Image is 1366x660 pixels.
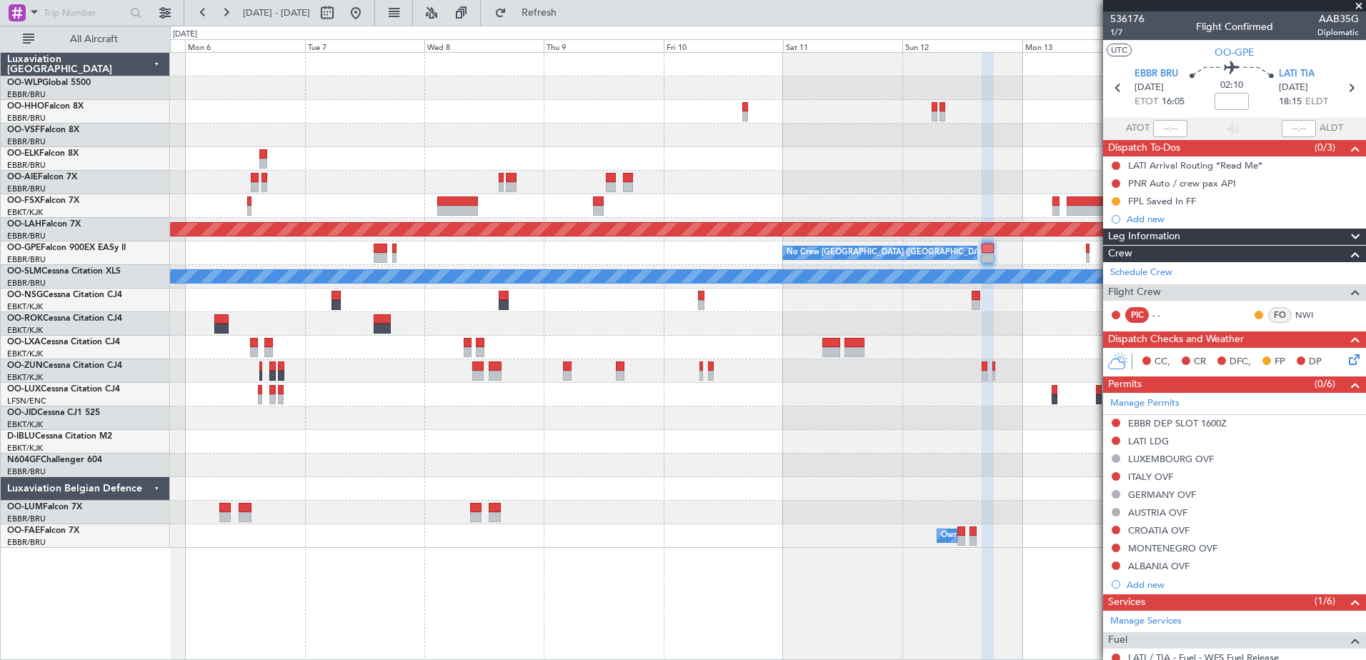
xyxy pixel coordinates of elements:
span: [DATE] - [DATE] [243,6,310,19]
span: (0/3) [1315,140,1335,155]
div: Add new [1127,213,1359,225]
span: Diplomatic [1317,26,1359,39]
span: Dispatch Checks and Weather [1108,331,1244,348]
a: EBBR/BRU [7,466,46,477]
span: ALDT [1320,121,1343,136]
div: AUSTRIA OVF [1128,506,1187,519]
span: OO-GPE [1215,45,1255,60]
a: EBKT/KJK [7,325,43,336]
span: 02:10 [1220,79,1243,93]
div: Mon 6 [185,39,304,52]
div: No Crew [GEOGRAPHIC_DATA] ([GEOGRAPHIC_DATA] National) [787,242,1026,264]
a: EBKT/KJK [7,372,43,383]
span: 536176 [1110,11,1145,26]
div: EBBR DEP SLOT 1600Z [1128,417,1227,429]
a: Schedule Crew [1110,266,1172,280]
a: Manage Permits [1110,396,1180,411]
span: ELDT [1305,95,1328,109]
span: Leg Information [1108,229,1180,245]
span: FP [1275,355,1285,369]
span: OO-ZUN [7,361,43,370]
span: DFC, [1230,355,1251,369]
span: [DATE] [1135,81,1164,95]
div: FO [1268,307,1292,323]
div: ITALY OVF [1128,471,1173,483]
span: Fuel [1108,632,1127,649]
span: Dispatch To-Dos [1108,140,1180,156]
a: OO-ROKCessna Citation CJ4 [7,314,122,323]
a: OO-LUXCessna Citation CJ4 [7,385,120,394]
div: LATI LDG [1128,435,1169,447]
span: Permits [1108,376,1142,393]
span: OO-AIE [7,173,38,181]
a: OO-WLPGlobal 5500 [7,79,91,87]
span: OO-LAH [7,220,41,229]
div: Sun 12 [902,39,1022,52]
span: Services [1108,594,1145,611]
span: OO-ROK [7,314,43,323]
span: OO-WLP [7,79,42,87]
span: OO-NSG [7,291,43,299]
span: N604GF [7,456,41,464]
span: EBBR BRU [1135,67,1178,81]
a: OO-JIDCessna CJ1 525 [7,409,100,417]
span: Crew [1108,246,1132,262]
button: Refresh [488,1,574,24]
span: OO-ELK [7,149,39,158]
a: EBBR/BRU [7,89,46,100]
span: 1/7 [1110,26,1145,39]
a: D-IBLUCessna Citation M2 [7,432,112,441]
span: All Aircraft [37,34,151,44]
div: LATI Arrival Routing *Read Me* [1128,159,1262,171]
div: LUXEMBOURG OVF [1128,453,1214,465]
span: OO-LUM [7,503,43,511]
a: N604GFChallenger 604 [7,456,102,464]
span: ETOT [1135,95,1158,109]
a: OO-LUMFalcon 7X [7,503,82,511]
span: D-IBLU [7,432,35,441]
a: OO-HHOFalcon 8X [7,102,84,111]
button: All Aircraft [16,28,155,51]
span: DP [1309,355,1322,369]
span: OO-GPE [7,244,41,252]
a: EBKT/KJK [7,207,43,218]
div: Tue 7 [305,39,424,52]
div: ALBANIA OVF [1128,560,1190,572]
span: LATI TIA [1279,67,1315,81]
a: EBBR/BRU [7,184,46,194]
span: CR [1194,355,1206,369]
span: (0/6) [1315,376,1335,391]
span: OO-SLM [7,267,41,276]
div: Thu 9 [544,39,663,52]
a: OO-VSFFalcon 8X [7,126,79,134]
div: PIC [1125,307,1149,323]
a: OO-LXACessna Citation CJ4 [7,338,120,346]
a: EBKT/KJK [7,301,43,312]
a: OO-ZUNCessna Citation CJ4 [7,361,122,370]
span: Refresh [509,8,569,18]
a: EBBR/BRU [7,537,46,548]
a: EBKT/KJK [7,419,43,430]
div: Sat 11 [783,39,902,52]
div: [DATE] [173,29,197,41]
span: OO-FSX [7,196,40,205]
a: OO-AIEFalcon 7X [7,173,77,181]
span: 18:15 [1279,95,1302,109]
a: OO-LAHFalcon 7X [7,220,81,229]
a: EBBR/BRU [7,278,46,289]
div: Owner Melsbroek Air Base [941,525,1038,546]
span: 16:05 [1162,95,1185,109]
a: OO-SLMCessna Citation XLS [7,267,121,276]
a: NWI [1295,309,1327,321]
span: OO-JID [7,409,37,417]
a: EBBR/BRU [7,136,46,147]
a: OO-ELKFalcon 8X [7,149,79,158]
span: [DATE] [1279,81,1308,95]
div: Mon 13 [1022,39,1142,52]
a: EBBR/BRU [7,231,46,241]
a: OO-NSGCessna Citation CJ4 [7,291,122,299]
a: LFSN/ENC [7,396,46,406]
span: (1/6) [1315,594,1335,609]
button: UTC [1107,44,1132,56]
a: EBBR/BRU [7,160,46,171]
